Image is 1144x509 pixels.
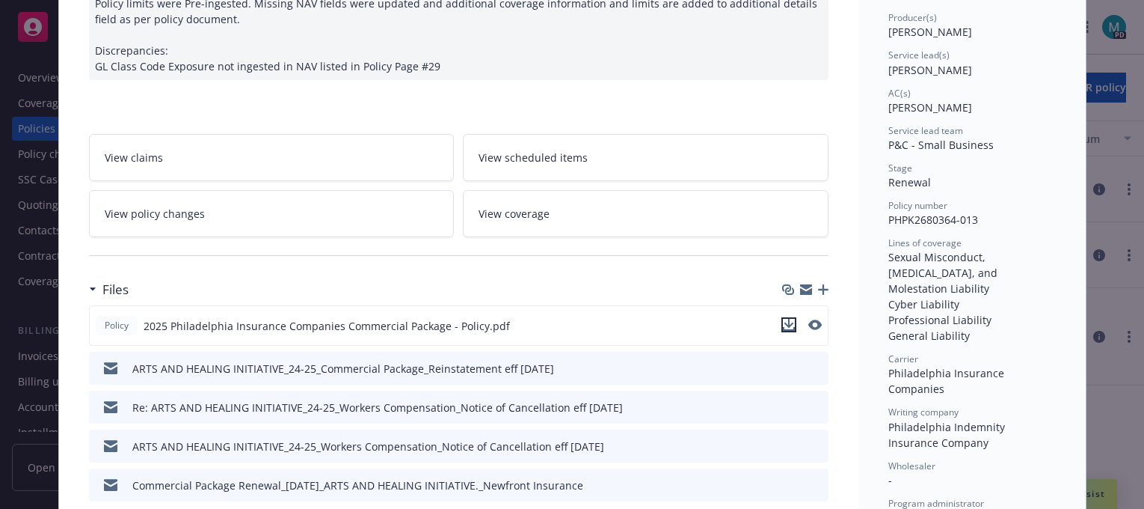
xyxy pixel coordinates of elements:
[89,280,129,299] div: Files
[102,319,132,332] span: Policy
[132,439,604,454] div: ARTS AND HEALING INITIATIVE_24-25_Workers Compensation_Notice of Cancellation eff [DATE]
[781,317,796,335] button: download file
[888,249,1056,296] div: Sexual Misconduct, [MEDICAL_DATA], and Molestation Liability
[479,206,550,222] span: View coverage
[463,190,828,237] a: View coverage
[888,296,1056,312] div: Cyber Liability
[888,49,950,61] span: Service lead(s)
[888,406,959,418] span: Writing company
[463,134,828,181] a: View scheduled items
[888,87,911,100] span: AC(s)
[888,460,935,472] span: Wholesaler
[105,150,163,165] span: View claims
[888,162,912,174] span: Stage
[888,124,963,137] span: Service lead team
[888,175,931,189] span: Renewal
[105,206,205,222] span: View policy changes
[809,478,822,493] button: preview file
[785,361,797,377] button: download file
[89,134,455,181] a: View claims
[888,420,1008,450] span: Philadelphia Indemnity Insurance Company
[888,473,892,487] span: -
[888,100,972,115] span: [PERSON_NAME]
[809,400,822,415] button: preview file
[888,63,972,77] span: [PERSON_NAME]
[144,318,510,334] span: 2025 Philadelphia Insurance Companies Commercial Package - Policy.pdf
[888,138,994,152] span: P&C - Small Business
[888,25,972,39] span: [PERSON_NAME]
[102,280,129,299] h3: Files
[785,439,797,454] button: download file
[132,400,623,415] div: Re: ARTS AND HEALING INITIATIVE_24-25_Workers Compensation_Notice of Cancellation eff [DATE]
[808,320,822,330] button: preview file
[785,400,797,415] button: download file
[808,317,822,335] button: preview file
[888,237,962,249] span: Lines of coverage
[781,317,796,332] button: download file
[888,353,918,365] span: Carrier
[888,328,1056,344] div: General Liability
[888,366,1007,396] span: Philadelphia Insurance Companies
[132,361,554,377] div: ARTS AND HEALING INITIATIVE_24-25_Commercial Package_Reinstatement eff [DATE]
[888,11,937,24] span: Producer(s)
[888,312,1056,328] div: Professional Liability
[132,478,583,493] div: Commercial Package Renewal_[DATE]_ARTS AND HEALING INITIATIVE._Newfront Insurance
[479,150,588,165] span: View scheduled items
[89,190,455,237] a: View policy changes
[888,213,978,227] span: PHPK2680364-013
[809,439,822,454] button: preview file
[809,361,822,377] button: preview file
[888,199,947,212] span: Policy number
[785,478,797,493] button: download file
